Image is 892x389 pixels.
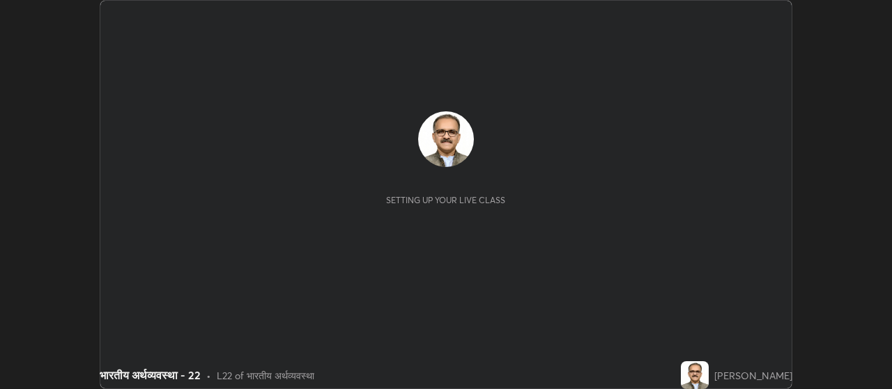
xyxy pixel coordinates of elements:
[217,368,314,383] div: L22 of भारतीय अर्थव्यवस्था
[681,361,709,389] img: 3056300093b4429f8abc2a26d5496710.jpg
[386,195,505,205] div: Setting up your live class
[418,111,474,167] img: 3056300093b4429f8abc2a26d5496710.jpg
[714,368,792,383] div: [PERSON_NAME]
[100,367,201,383] div: भारतीय अर्थव्यवस्था - 22
[206,368,211,383] div: •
